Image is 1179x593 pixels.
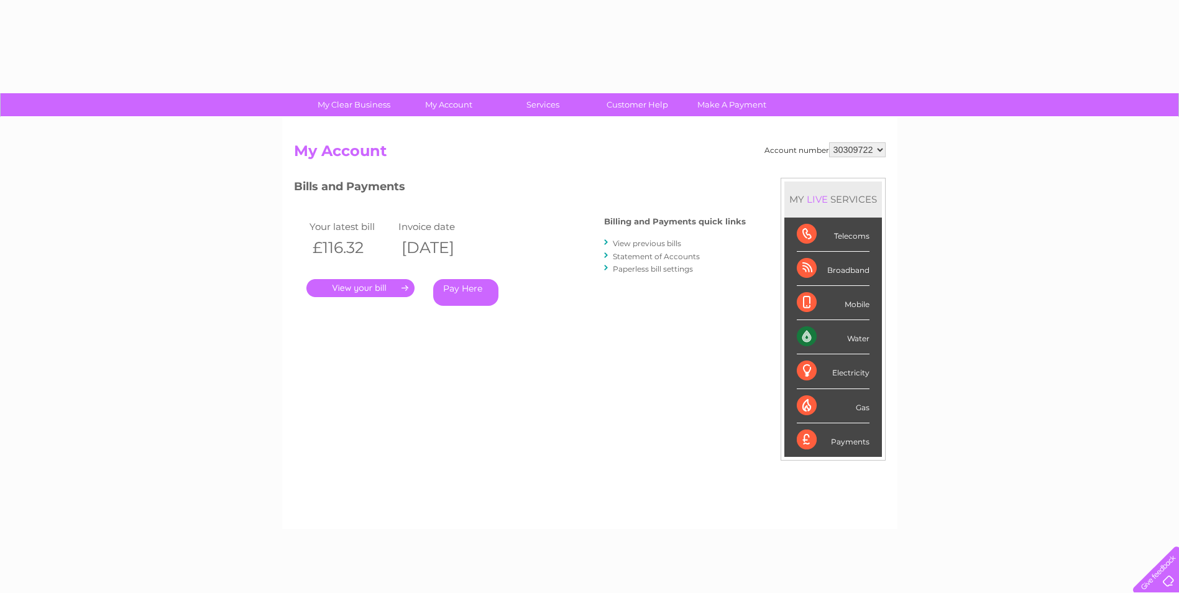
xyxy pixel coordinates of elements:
[397,93,500,116] a: My Account
[303,93,405,116] a: My Clear Business
[784,182,882,217] div: MY SERVICES
[613,264,693,274] a: Paperless bill settings
[294,142,886,166] h2: My Account
[294,178,746,200] h3: Bills and Payments
[395,218,485,235] td: Invoice date
[613,239,681,248] a: View previous bills
[492,93,594,116] a: Services
[797,286,869,320] div: Mobile
[797,252,869,286] div: Broadband
[797,423,869,457] div: Payments
[797,389,869,423] div: Gas
[395,235,485,260] th: [DATE]
[306,279,415,297] a: .
[306,218,396,235] td: Your latest bill
[586,93,689,116] a: Customer Help
[797,218,869,252] div: Telecoms
[764,142,886,157] div: Account number
[797,320,869,354] div: Water
[306,235,396,260] th: £116.32
[433,279,498,306] a: Pay Here
[681,93,783,116] a: Make A Payment
[604,217,746,226] h4: Billing and Payments quick links
[797,354,869,388] div: Electricity
[804,193,830,205] div: LIVE
[613,252,700,261] a: Statement of Accounts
